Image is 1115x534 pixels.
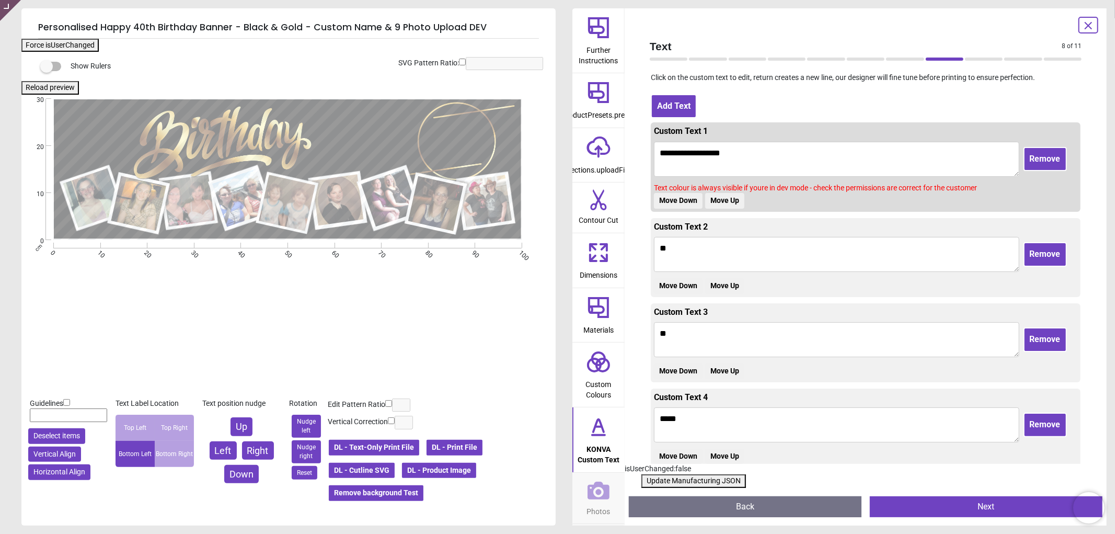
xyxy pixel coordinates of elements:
[38,17,539,39] h5: Personalised Happy 40th Birthday Banner - Black & Gold - Custom Name & 9 Photo Upload DEV
[650,39,1062,54] span: Text
[654,184,977,192] span: Text colour is always visible if youre in dev mode - check the permissions are correct for the cu...
[1024,327,1067,351] button: Remove
[572,73,625,128] button: productPresets.preset
[870,496,1102,517] button: Next
[651,94,697,118] button: Add Text
[328,484,424,502] button: Remove background Test
[572,407,625,472] button: KONVA Custom Text
[580,265,617,281] span: Dimensions
[705,278,744,294] button: Move Up
[654,278,703,294] button: Move Down
[30,399,63,407] span: Guidelines
[292,440,321,463] button: Nudge right
[654,126,708,136] span: Custom Text 1
[572,8,625,73] button: Further Instructions
[572,233,625,288] button: Dimensions
[705,363,744,379] button: Move Up
[242,441,274,460] button: Right
[641,474,746,488] button: Update Manufacturing JSON
[625,464,1107,474] div: isUserChanged: false
[210,441,237,460] button: Left
[583,320,614,336] span: Materials
[231,417,252,436] button: Up
[155,441,194,467] div: Bottom Right
[705,449,744,464] button: Move Up
[705,193,744,209] button: Move Up
[654,392,708,402] span: Custom Text 4
[24,96,44,105] span: 30
[398,58,459,69] label: SVG Pattern Ratio:
[426,439,484,457] button: DL - Print File
[155,415,194,441] div: Top Right
[654,363,703,379] button: Move Down
[116,441,155,467] div: Bottom Left
[202,399,281,409] div: Text position nudge
[116,415,155,441] div: Top Left
[1024,242,1067,266] button: Remove
[1062,42,1082,51] span: 8 of 11
[572,128,625,183] button: sections.uploadFile
[572,343,625,407] button: Custom Colours
[654,449,703,464] button: Move Down
[21,39,99,52] button: Force isUserChanged
[562,105,635,121] span: productPresets.preset
[21,81,79,95] button: Reload preview
[28,447,81,462] button: Vertical Align
[328,417,388,427] label: Vertical Correction
[401,462,477,480] button: DL - Product Image
[572,288,625,343] button: Materials
[567,160,630,176] span: sections.uploadFile
[289,399,324,409] div: Rotation
[654,222,708,232] span: Custom Text 2
[579,210,618,226] span: Contour Cut
[28,464,90,480] button: Horizontal Align
[641,73,1090,83] p: Click on the custom text to edit, return creates a new line, our designer will fine tune before p...
[292,466,317,480] button: Reset
[1073,492,1105,524] iframe: Brevo live chat
[47,60,556,73] div: Show Rulers
[224,465,259,483] button: Down
[292,415,321,438] button: Nudge left
[328,439,420,457] button: DL - Text-Only Print File
[573,40,624,66] span: Further Instructions
[654,307,708,317] span: Custom Text 3
[572,183,625,233] button: Contour Cut
[116,399,194,409] div: Text Label Location
[28,428,85,444] button: Deselect items
[654,193,703,209] button: Move Down
[328,400,385,410] label: Edit Pattern Ratio
[1024,147,1067,171] button: Remove
[328,462,396,480] button: DL - Cutline SVG
[629,496,861,517] button: Back
[573,439,624,465] span: KONVA Custom Text
[587,502,611,517] span: Photos
[573,374,624,400] span: Custom Colours
[1024,413,1067,437] button: Remove
[572,473,625,524] button: Photos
